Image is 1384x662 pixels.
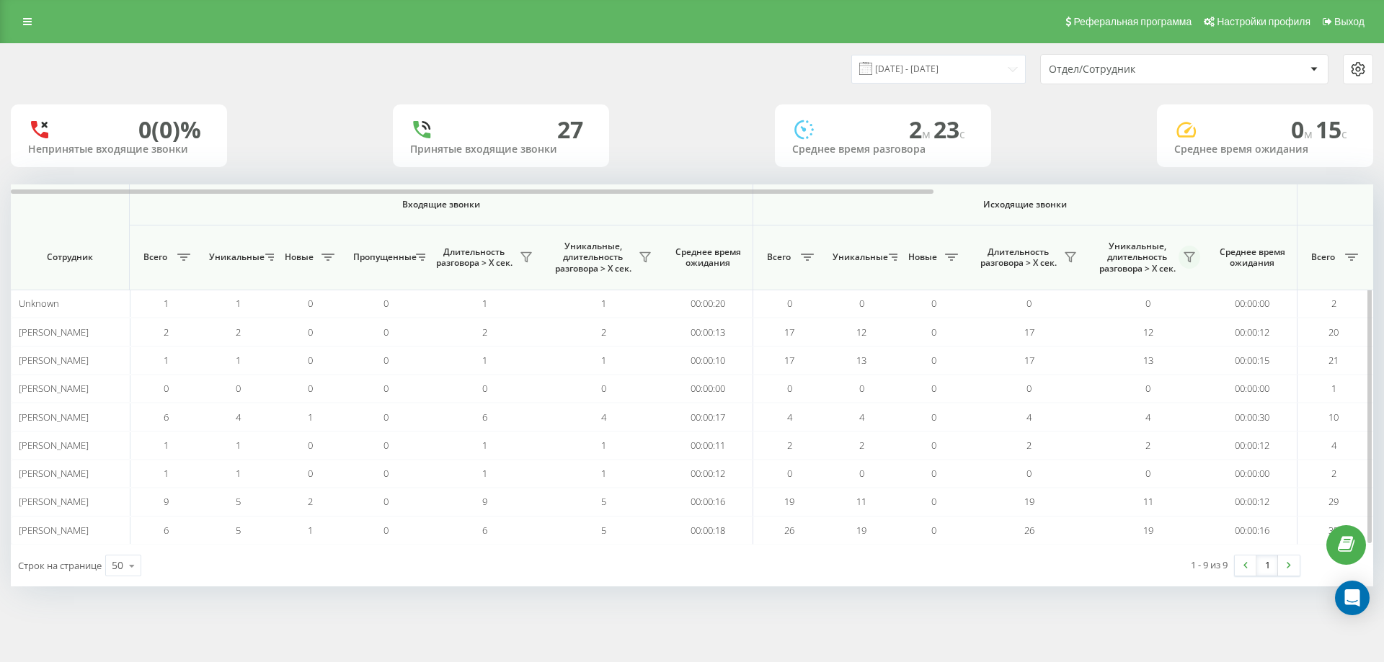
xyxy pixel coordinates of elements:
[383,382,389,395] span: 0
[1026,382,1032,395] span: 0
[601,439,606,452] span: 1
[1331,297,1336,310] span: 2
[1026,467,1032,480] span: 0
[1328,524,1339,537] span: 35
[601,382,606,395] span: 0
[663,431,753,460] td: 00:00:11
[1207,516,1297,545] td: 00:00:16
[19,382,89,395] span: [PERSON_NAME]
[138,116,201,143] div: 0 (0)%
[859,439,864,452] span: 2
[1026,439,1032,452] span: 2
[236,326,241,339] span: 2
[784,495,794,508] span: 19
[909,114,933,145] span: 2
[601,354,606,367] span: 1
[1316,114,1347,145] span: 15
[164,411,169,424] span: 6
[1026,297,1032,310] span: 0
[1207,318,1297,346] td: 00:00:12
[933,114,965,145] span: 23
[1143,524,1153,537] span: 19
[601,467,606,480] span: 1
[383,297,389,310] span: 0
[931,297,936,310] span: 0
[557,116,583,143] div: 27
[1304,126,1316,142] span: м
[1217,16,1310,27] span: Настройки профиля
[859,411,864,424] span: 4
[787,467,792,480] span: 0
[1143,354,1153,367] span: 13
[931,411,936,424] span: 0
[1331,382,1336,395] span: 1
[1218,246,1286,269] span: Среднее время ожидания
[1145,439,1150,452] span: 2
[1291,114,1316,145] span: 0
[383,495,389,508] span: 0
[792,143,974,156] div: Среднее время разговора
[19,411,89,424] span: [PERSON_NAME]
[931,495,936,508] span: 0
[787,439,792,452] span: 2
[236,524,241,537] span: 5
[482,495,487,508] span: 9
[1024,495,1034,508] span: 19
[281,251,317,263] span: Новые
[856,354,866,367] span: 13
[164,524,169,537] span: 6
[1174,143,1356,156] div: Среднее время ожидания
[19,467,89,480] span: [PERSON_NAME]
[164,382,169,395] span: 0
[1143,326,1153,339] span: 12
[236,467,241,480] span: 1
[1207,290,1297,318] td: 00:00:00
[1145,467,1150,480] span: 0
[308,326,313,339] span: 0
[663,375,753,403] td: 00:00:00
[308,467,313,480] span: 0
[1305,251,1341,263] span: Всего
[482,326,487,339] span: 2
[1191,558,1228,572] div: 1 - 9 из 9
[1335,581,1370,615] div: Open Intercom Messenger
[1207,431,1297,460] td: 00:00:12
[383,467,389,480] span: 0
[18,559,102,572] span: Строк на странице
[19,297,59,310] span: Unknown
[164,297,169,310] span: 1
[167,199,715,210] span: Входящие звонки
[164,495,169,508] span: 9
[236,495,241,508] span: 5
[1145,382,1150,395] span: 0
[28,143,210,156] div: Непринятые входящие звонки
[164,467,169,480] span: 1
[784,326,794,339] span: 17
[787,297,792,310] span: 0
[383,354,389,367] span: 0
[1207,403,1297,431] td: 00:00:30
[383,439,389,452] span: 0
[1331,439,1336,452] span: 4
[760,251,797,263] span: Всего
[432,246,515,269] span: Длительность разговора > Х сек.
[931,354,936,367] span: 0
[1073,16,1192,27] span: Реферальная программа
[1331,467,1336,480] span: 2
[977,246,1060,269] span: Длительность разговора > Х сек.
[1256,555,1278,576] a: 1
[1328,411,1339,424] span: 10
[353,251,412,263] span: Пропущенные
[1145,297,1150,310] span: 0
[787,199,1264,210] span: Исходящие звонки
[1341,126,1347,142] span: c
[1328,354,1339,367] span: 21
[308,354,313,367] span: 0
[859,382,864,395] span: 0
[663,488,753,516] td: 00:00:16
[674,246,742,269] span: Среднее время ожидания
[663,318,753,346] td: 00:00:13
[482,382,487,395] span: 0
[856,326,866,339] span: 12
[164,439,169,452] span: 1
